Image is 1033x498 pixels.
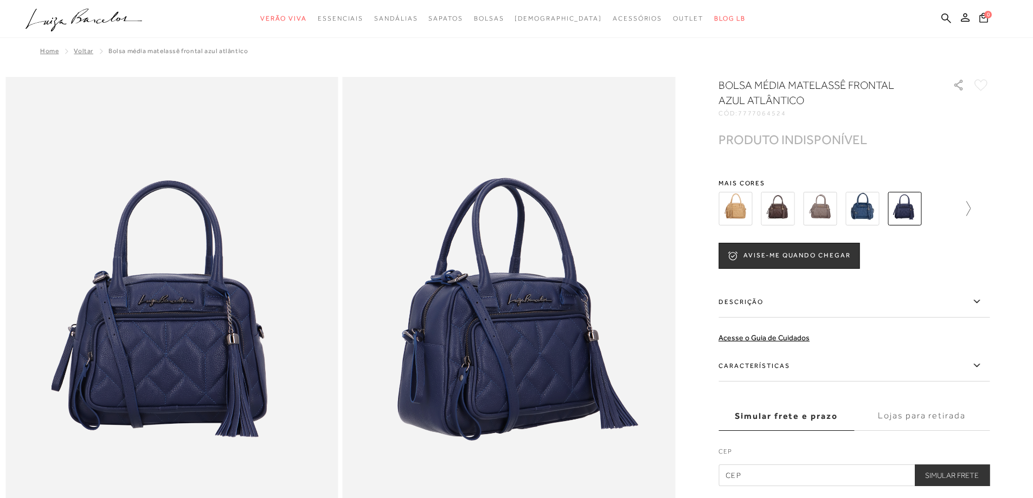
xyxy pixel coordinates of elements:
[428,15,463,22] span: Sapatos
[718,333,810,342] a: Acesse o Guia de Cuidados
[914,464,990,486] button: Simular Frete
[718,110,935,117] div: CÓD:
[260,9,307,29] a: noSubCategoriesText
[854,402,990,431] label: Lojas para retirada
[474,15,504,22] span: Bolsas
[845,192,879,225] img: BOLSA MÉDIA MATELASSÊ FRONTAL AZUL
[613,9,662,29] a: noSubCategoriesText
[761,192,794,225] img: BOLSA DE MATELASSÊ COM BOLSO FRONTAL EM COURO CAFÉ MÉDIA
[428,9,463,29] a: noSubCategoriesText
[318,9,363,29] a: noSubCategoriesText
[718,447,990,462] label: CEP
[714,9,746,29] a: BLOG LB
[260,15,307,22] span: Verão Viva
[718,180,990,186] span: Mais cores
[718,134,867,145] div: PRODUTO INDISPONÍVEL
[718,464,990,486] input: CEP
[74,47,93,55] a: Voltar
[673,15,703,22] span: Outlet
[976,12,991,27] button: 0
[474,9,504,29] a: noSubCategoriesText
[888,192,921,225] img: BOLSA MÉDIA MATELASSÊ FRONTAL AZUL ATLÂNTICO
[515,9,602,29] a: noSubCategoriesText
[515,15,602,22] span: [DEMOGRAPHIC_DATA]
[718,402,854,431] label: Simular frete e prazo
[718,243,859,269] button: AVISE-ME QUANDO CHEGAR
[374,15,418,22] span: Sandálias
[374,9,418,29] a: noSubCategoriesText
[718,286,990,318] label: Descrição
[803,192,837,225] img: BOLSA DE MATELASSÊ COM BOLSO FRONTAL EM COURO CINZA DUMBO MÉDIA
[738,109,786,117] span: 7777064524
[718,77,922,108] h1: BOLSA MÉDIA MATELASSÊ FRONTAL AZUL ATLÂNTICO
[108,47,248,55] span: BOLSA MÉDIA MATELASSÊ FRONTAL AZUL ATLÂNTICO
[318,15,363,22] span: Essenciais
[718,192,752,225] img: BOLSA DE MATELASSÊ COM BOLSO FRONTAL EM COURO BEGE AREIA MÉDIA
[718,350,990,381] label: Características
[714,15,746,22] span: BLOG LB
[40,47,59,55] a: Home
[613,15,662,22] span: Acessórios
[984,11,992,18] span: 0
[673,9,703,29] a: noSubCategoriesText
